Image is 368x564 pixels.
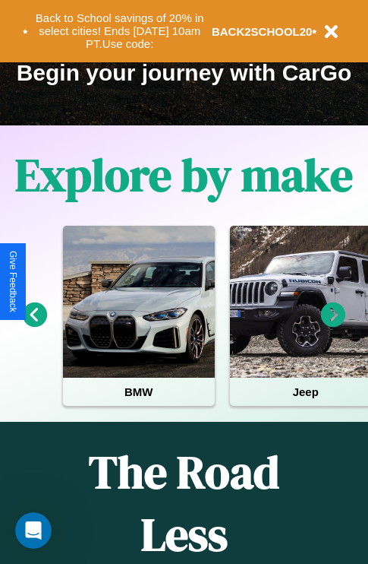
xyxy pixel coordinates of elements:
button: Back to School savings of 20% in select cities! Ends [DATE] 10am PT.Use code: [28,8,212,55]
b: BACK2SCHOOL20 [212,25,313,38]
iframe: Intercom live chat [15,512,52,549]
div: Give Feedback [8,251,18,312]
h1: Explore by make [15,144,353,206]
h4: BMW [63,378,215,406]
